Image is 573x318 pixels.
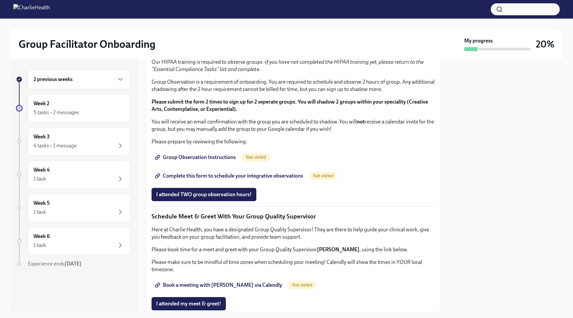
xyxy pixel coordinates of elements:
[33,233,50,240] h6: Week 6
[16,194,130,222] a: Week 51 task
[152,58,435,73] p: Our HIPAA training is required to observe groups -
[152,297,226,310] button: I attended my meet & greet!
[13,4,50,15] img: CharlieHealth
[152,138,435,145] p: Please prepare by reviewing the following:
[16,227,130,255] a: Week 61 task
[156,300,221,307] span: I attended my meet & greet!
[156,282,282,288] span: Book a meeting with [PERSON_NAME] via Calendly
[33,208,46,216] div: 1 task
[242,155,270,160] span: Not visited
[464,37,493,44] strong: My progress
[33,166,50,174] h6: Week 4
[156,154,236,161] span: Group Observation Instructions
[33,142,77,149] div: 4 tasks • 1 message
[33,133,50,140] h6: Week 3
[152,188,256,201] button: I attended TWO group observation hours!
[16,161,130,189] a: Week 41 task
[33,109,79,116] div: 5 tasks • 2 messages
[536,38,554,50] h3: 20%
[156,173,303,179] span: Complete this form to schedule your integrative observations
[152,151,240,164] a: Group Observation Instructions
[16,127,130,155] a: Week 34 tasks • 1 message
[19,38,156,51] h2: Group Facilitator Onboarding
[33,175,46,183] div: 1 task
[152,78,435,93] p: Group Observation is a requirement of onboarding. You are required to schedule and observe 2 hour...
[28,261,82,267] span: Experience ends
[152,59,424,72] em: if you have not completed the HIPAA training yet, please return to the "Essential Compliance Task...
[16,94,130,122] a: Week 25 tasks • 2 messages
[65,261,82,267] strong: [DATE]
[152,246,435,253] p: Please book time for a meet and greet with your Group Quality Supervisor , using the link below.
[33,242,46,249] div: 1 task
[152,278,287,292] a: Book a meeting with [PERSON_NAME] via Calendly
[152,99,428,112] strong: Please submit the form 2 times to sign up for 2 seperate groups. You will shadow 2 groups within ...
[152,259,435,273] p: Please make sure to be mindful of time zones when scheduling your meeting! Calendly will show the...
[309,173,337,178] span: Not visited
[152,212,435,221] p: Schedule Meet & Greet With Your Group Quality Supervisor
[156,191,252,198] span: I attended TWO group observation hours!
[28,70,130,89] div: 2 previous weeks
[33,76,73,83] h6: 2 previous weeks
[357,119,365,125] strong: not
[317,246,359,253] strong: [PERSON_NAME]
[152,118,435,133] p: You will receive an email confirmation with the group you are scheduled to shadow. You will recei...
[152,226,435,241] p: Here at Charlie Health, you have a designated Group Quality Supervisor! They are there to help gu...
[33,100,49,107] h6: Week 2
[152,169,308,183] a: Complete this form to schedule your integrative observations
[33,199,50,207] h6: Week 5
[288,282,316,287] span: Not visited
